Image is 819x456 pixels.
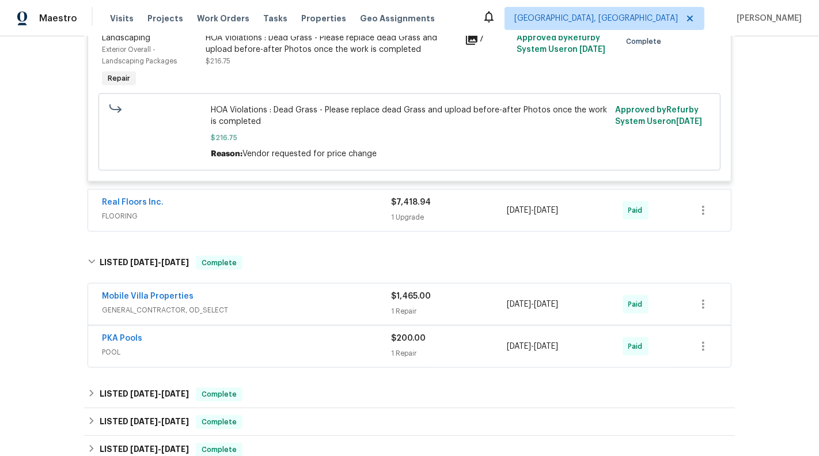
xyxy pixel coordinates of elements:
[628,205,647,216] span: Paid
[626,36,666,47] span: Complete
[615,106,702,126] span: Approved by Refurby System User on
[391,212,507,223] div: 1 Upgrade
[579,46,605,54] span: [DATE]
[391,348,507,359] div: 1 Repair
[130,417,158,425] span: [DATE]
[211,132,609,144] span: $216.75
[391,334,426,342] span: $200.00
[391,306,507,317] div: 1 Repair
[102,210,391,222] span: FLOORING
[197,444,241,455] span: Complete
[534,206,558,214] span: [DATE]
[84,380,735,408] div: LISTED [DATE]-[DATE]Complete
[211,104,609,127] span: HOA Violations : Dead Grass - Please replace dead Grass and upload before-after Photos once the w...
[242,150,377,158] span: Vendor requested for price change
[197,13,249,24] span: Work Orders
[161,445,189,453] span: [DATE]
[130,417,189,425] span: -
[102,346,391,358] span: POOL
[732,13,802,24] span: [PERSON_NAME]
[130,445,158,453] span: [DATE]
[507,300,531,308] span: [DATE]
[130,445,189,453] span: -
[130,390,158,398] span: [DATE]
[465,32,510,46] div: 7
[391,198,431,206] span: $7,418.94
[102,334,142,342] a: PKA Pools
[102,198,164,206] a: Real Floors Inc.
[102,304,391,316] span: GENERAL_CONTRACTOR, OD_SELECT
[206,32,458,55] div: HOA Violations : Dead Grass - Please replace dead Grass and upload before-after Photos once the w...
[197,416,241,428] span: Complete
[507,205,558,216] span: -
[161,390,189,398] span: [DATE]
[534,300,558,308] span: [DATE]
[197,257,241,269] span: Complete
[161,417,189,425] span: [DATE]
[507,341,558,352] span: -
[100,387,189,401] h6: LISTED
[507,206,531,214] span: [DATE]
[161,258,189,266] span: [DATE]
[197,389,241,400] span: Complete
[211,150,242,158] span: Reason:
[100,415,189,429] h6: LISTED
[100,256,189,270] h6: LISTED
[628,341,647,352] span: Paid
[676,118,702,126] span: [DATE]
[84,408,735,436] div: LISTED [DATE]-[DATE]Complete
[110,13,134,24] span: Visits
[130,258,158,266] span: [DATE]
[263,14,287,22] span: Tasks
[102,34,150,42] span: Landscaping
[534,342,558,351] span: [DATE]
[391,292,431,300] span: $1,465.00
[102,292,194,300] a: Mobile Villa Properties
[514,13,678,24] span: [GEOGRAPHIC_DATA], [GEOGRAPHIC_DATA]
[84,244,735,281] div: LISTED [DATE]-[DATE]Complete
[103,73,135,84] span: Repair
[628,299,647,310] span: Paid
[507,342,531,351] span: [DATE]
[301,13,346,24] span: Properties
[130,390,189,398] span: -
[102,46,177,65] span: Exterior Overall - Landscaping Packages
[507,299,558,310] span: -
[39,13,77,24] span: Maestro
[130,258,189,266] span: -
[360,13,435,24] span: Geo Assignments
[147,13,183,24] span: Projects
[206,58,230,65] span: $216.75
